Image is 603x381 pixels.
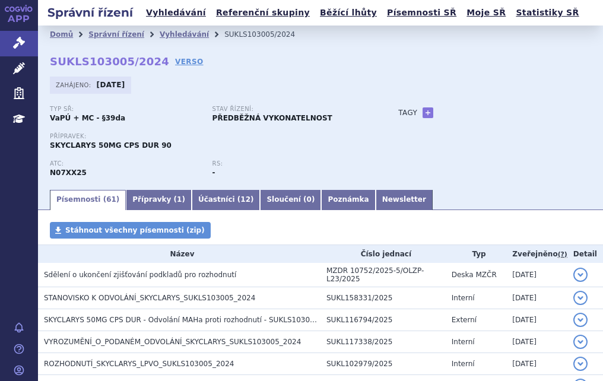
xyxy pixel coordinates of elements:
button: detail [573,335,588,349]
span: 0 [307,195,312,204]
span: SKYCLARYS 50MG CPS DUR 90 [50,141,172,150]
th: Typ [446,245,507,263]
a: Vyhledávání [142,5,210,21]
td: SUKL117338/2025 [320,331,446,353]
a: Newsletter [376,190,433,210]
td: [DATE] [506,331,567,353]
span: 61 [106,195,116,204]
td: [DATE] [506,309,567,331]
td: [DATE] [506,263,567,287]
strong: PŘEDBĚŽNÁ VYKONATELNOST [212,114,332,122]
span: STANOVISKO K ODVOLÁNÍ_SKYCLARYS_SUKLS103005_2024 [44,294,255,302]
h3: Tagy [398,106,417,120]
span: 12 [240,195,250,204]
strong: - [212,169,215,177]
a: Vyhledávání [160,30,209,39]
abbr: (?) [558,250,567,259]
th: Číslo jednací [320,245,446,263]
th: Zveřejněno [506,245,567,263]
th: Název [38,245,320,263]
button: detail [573,357,588,371]
h2: Správní řízení [38,4,142,21]
span: Externí [452,316,477,324]
button: detail [573,313,588,327]
td: [DATE] [506,353,567,374]
span: VYROZUMĚNÍ_O_PODANÉM_ODVOLÁNÍ_SKYCLARYS_SUKLS103005_2024 [44,338,301,346]
p: Přípravek: [50,133,375,140]
span: Deska MZČR [452,271,497,279]
button: detail [573,268,588,282]
strong: SUKLS103005/2024 [50,55,169,68]
a: Písemnosti (61) [50,190,126,210]
p: Typ SŘ: [50,106,201,113]
td: SUKL102979/2025 [320,353,446,374]
button: detail [573,291,588,305]
span: Stáhnout všechny písemnosti (zip) [65,226,205,234]
span: Sdělení o ukončení zjišťování podkladů pro rozhodnutí [44,271,236,279]
span: 1 [177,195,182,204]
a: Běžící lhůty [316,5,380,21]
a: VERSO [175,56,204,68]
strong: VaPÚ + MC - §39da [50,114,125,122]
p: ATC: [50,160,201,167]
a: Poznámka [321,190,375,210]
a: Stáhnout všechny písemnosti (zip) [50,222,211,239]
th: Detail [567,245,603,263]
a: + [423,107,433,118]
a: Účastníci (12) [192,190,261,210]
span: ROZHODNUTÍ_SKYCLARYS_LPVO_SUKLS103005_2024 [44,360,234,368]
p: Stav řízení: [212,106,363,113]
a: Moje SŘ [463,5,509,21]
li: SUKLS103005/2024 [224,26,310,43]
td: SUKL116794/2025 [320,309,446,331]
td: SUKL158331/2025 [320,287,446,309]
a: Správní řízení [88,30,144,39]
td: MZDR 10752/2025-5/OLZP-L23/2025 [320,263,446,287]
span: SKYCLARYS 50MG CPS DUR - Odvolání MAHa proti rozhodnutí - SUKLS103005/2024 [44,316,339,324]
span: Interní [452,294,475,302]
a: Domů [50,30,73,39]
a: Přípravky (1) [126,190,192,210]
strong: OMAVELOXOLON [50,169,87,177]
span: Zahájeno: [56,80,93,90]
a: Sloučení (0) [260,190,321,210]
td: [DATE] [506,287,567,309]
a: Písemnosti SŘ [383,5,460,21]
span: Interní [452,360,475,368]
p: RS: [212,160,363,167]
span: Interní [452,338,475,346]
a: Referenční skupiny [212,5,313,21]
strong: [DATE] [97,81,125,89]
a: Statistiky SŘ [512,5,582,21]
